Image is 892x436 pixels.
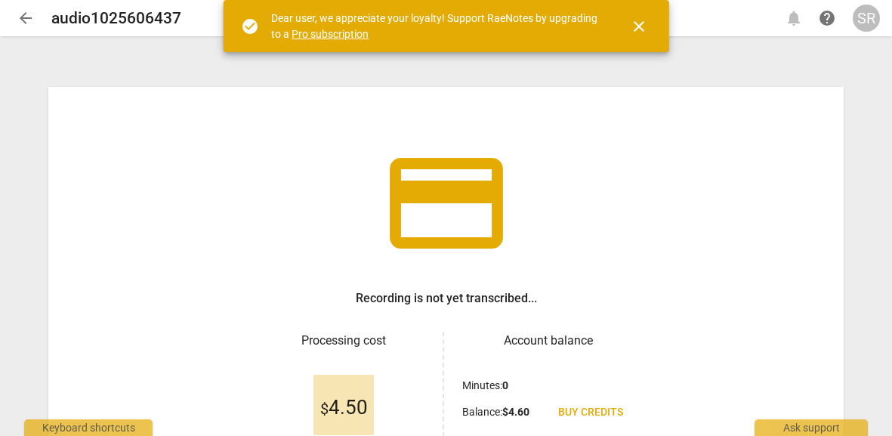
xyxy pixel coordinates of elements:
p: Minutes : [462,378,508,394]
h2: audio1025606437 [51,9,181,28]
div: Ask support [755,419,868,436]
span: $ [320,400,329,418]
button: Close [621,8,657,45]
div: Keyboard shortcuts [24,419,153,436]
span: credit_card [378,135,514,271]
p: Balance : [462,404,529,420]
span: help [818,9,836,27]
span: Buy credits [558,405,623,420]
h3: Account balance [462,332,635,350]
a: Help [813,5,841,32]
h3: Recording is not yet transcribed... [356,289,537,308]
b: $ 4.60 [502,406,529,418]
span: check_circle [241,17,259,36]
span: arrow_back [17,9,35,27]
div: Dear user, we appreciate your loyalty! Support RaeNotes by upgrading to a [271,11,603,42]
span: close [630,17,648,36]
a: Buy credits [546,399,635,426]
h3: Processing cost [258,332,431,350]
a: Pro subscription [292,28,369,40]
b: 0 [502,379,508,391]
span: 4.50 [320,397,368,419]
button: SR [853,5,880,32]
